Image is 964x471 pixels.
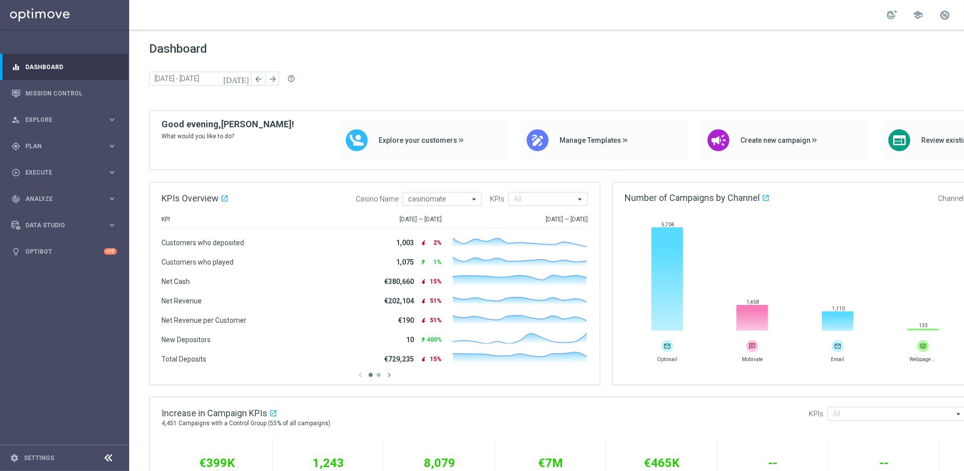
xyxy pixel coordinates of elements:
[11,248,117,256] button: lightbulb Optibot +10
[11,63,20,72] i: equalizer
[11,194,107,203] div: Analyze
[11,142,117,150] button: gps_fixed Plan keyboard_arrow_right
[11,168,20,177] i: play_circle_outline
[11,115,20,124] i: person_search
[107,115,117,124] i: keyboard_arrow_right
[11,116,117,124] button: person_search Explore keyboard_arrow_right
[25,54,117,80] a: Dashboard
[11,194,20,203] i: track_changes
[107,194,117,203] i: keyboard_arrow_right
[11,238,117,265] div: Optibot
[104,248,117,255] div: +10
[24,455,54,461] a: Settings
[11,90,117,97] button: Mission Control
[11,221,107,230] div: Data Studio
[25,117,107,123] span: Explore
[11,63,117,71] button: equalizer Dashboard
[912,9,923,20] span: school
[10,454,19,463] i: settings
[25,196,107,202] span: Analyze
[25,80,117,106] a: Mission Control
[11,169,117,177] button: play_circle_outline Execute keyboard_arrow_right
[11,221,117,229] button: Data Studio keyboard_arrow_right
[11,168,107,177] div: Execute
[11,142,20,151] i: gps_fixed
[107,141,117,151] i: keyboard_arrow_right
[25,170,107,176] span: Execute
[11,80,117,106] div: Mission Control
[25,238,104,265] a: Optibot
[107,168,117,177] i: keyboard_arrow_right
[25,222,107,228] span: Data Studio
[11,54,117,80] div: Dashboard
[11,247,20,256] i: lightbulb
[25,143,107,149] span: Plan
[11,115,107,124] div: Explore
[107,220,117,230] i: keyboard_arrow_right
[11,142,107,151] div: Plan
[11,195,117,203] button: track_changes Analyze keyboard_arrow_right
